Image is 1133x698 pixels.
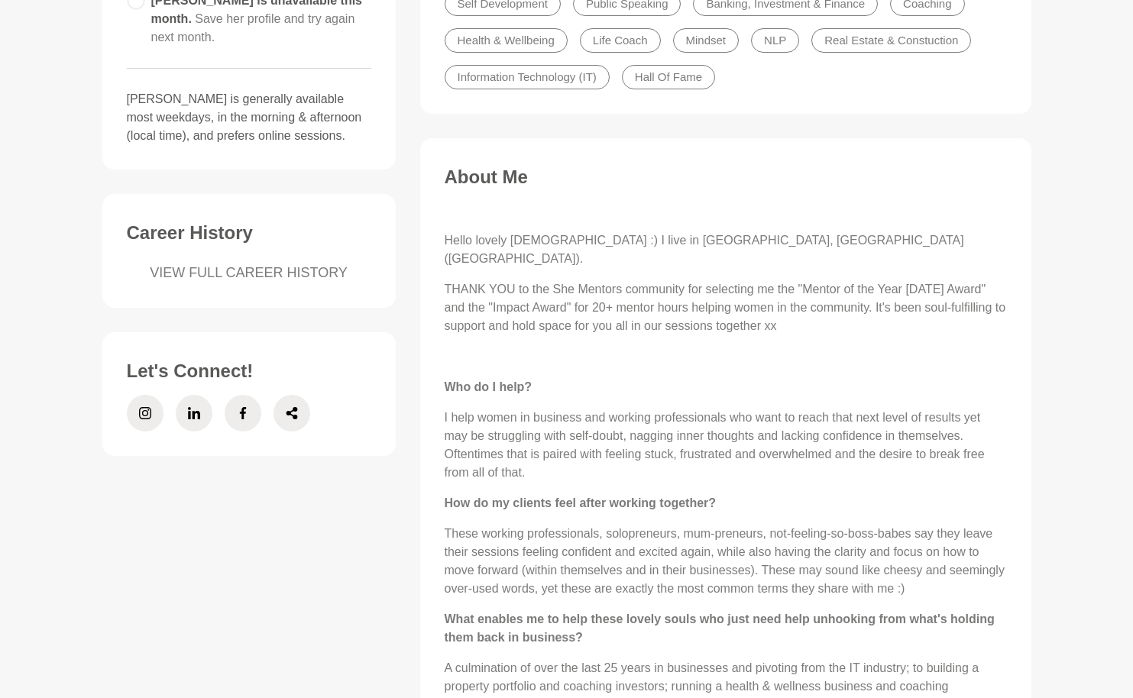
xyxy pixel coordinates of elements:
[127,90,371,145] p: [PERSON_NAME] is generally available most weekdays, in the morning & afternoon (local time), and ...
[445,496,717,509] strong: How do my clients feel after working together?
[176,395,212,431] a: LinkedIn
[274,395,310,431] a: Share
[127,360,371,383] h3: Let's Connect!
[445,280,1007,335] p: THANK YOU to the She Mentors community for selecting me the "Mentor of the Year [DATE] Award" and...
[445,231,1007,268] p: Hello lovely [DEMOGRAPHIC_DATA] :) I live in [GEOGRAPHIC_DATA], [GEOGRAPHIC_DATA] ([GEOGRAPHIC_DA...
[445,409,1007,482] p: I help women in business and working professionals who want to reach that next level of results y...
[127,263,371,283] a: VIEW FULL CAREER HISTORY
[445,380,533,393] strong: Who do I help?
[127,395,163,431] a: Instagram
[445,525,1007,598] p: These working professionals, solopreneurs, mum-preneurs, not-feeling-so-boss-babes say they leave...
[445,612,995,644] strong: What enables me to help these lovely souls who just need help unhooking from what's holding them ...
[127,221,371,244] h3: Career History
[151,12,355,44] span: Save her profile and try again next month.
[225,395,261,431] a: Facebook
[445,166,1007,189] h3: About Me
